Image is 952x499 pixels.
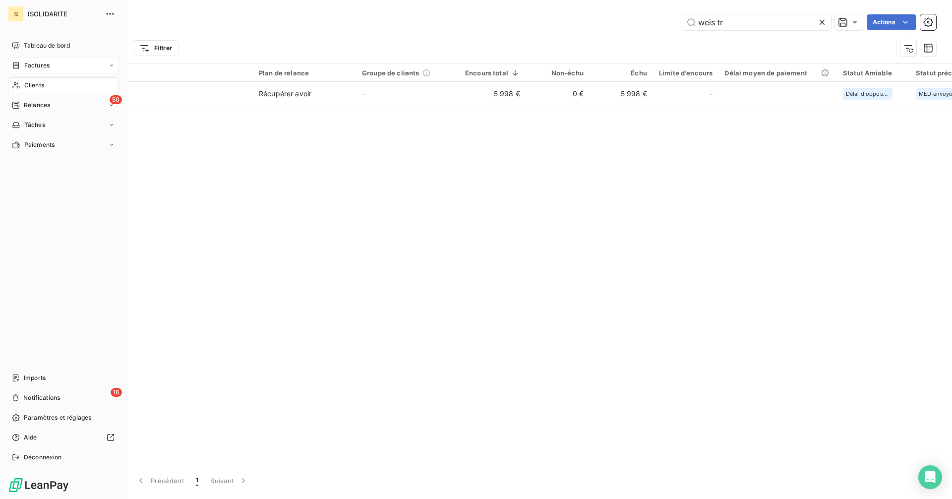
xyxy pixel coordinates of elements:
span: Imports [24,374,46,382]
button: 1 [190,470,204,491]
div: Récupérer avoir [259,89,311,99]
span: Factures [24,61,50,70]
span: Paramètres et réglages [24,413,91,422]
span: 50 [110,95,122,104]
a: Imports [8,370,119,386]
span: Délai d'opposition en cours [846,91,890,97]
div: Open Intercom Messenger [918,465,942,489]
span: ISOLIDARITE [28,10,99,18]
span: Paiements [24,140,55,149]
input: Rechercher [682,14,831,30]
a: Paramètres et réglages [8,410,119,426]
button: Filtrer [133,40,178,56]
a: Paiements [8,137,119,153]
div: Statut Amiable [843,69,904,77]
button: Précédent [130,470,190,491]
span: - [362,89,365,98]
img: Logo LeanPay [8,477,69,493]
span: Tableau de bord [24,41,70,50]
div: Échu [595,69,647,77]
span: Tâches [24,121,45,129]
span: - [710,89,713,99]
span: Notifications [23,393,60,402]
button: Actions [867,14,916,30]
span: Déconnexion [24,453,62,462]
span: 16 [111,388,122,397]
span: Aide [24,433,37,442]
div: Plan de relance [259,69,350,77]
span: Clients [24,81,44,90]
a: Factures [8,58,119,73]
span: WEIS TRAVAUX [68,94,247,104]
span: 1 [196,476,198,486]
a: Clients [8,77,119,93]
div: Non-échu [532,69,584,77]
div: Encours total [465,69,520,77]
button: Suivant [204,470,254,491]
span: Groupe de clients [362,69,419,77]
a: Tableau de bord [8,38,119,54]
div: Délai moyen de paiement [724,69,831,77]
td: 5 998 € [459,82,526,106]
a: Tâches [8,117,119,133]
a: Aide [8,430,119,445]
td: 0 € [526,82,590,106]
div: Limite d’encours [659,69,713,77]
div: IS [8,6,24,22]
span: Relances [24,101,50,110]
a: 50Relances [8,97,119,113]
td: 5 998 € [590,82,653,106]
